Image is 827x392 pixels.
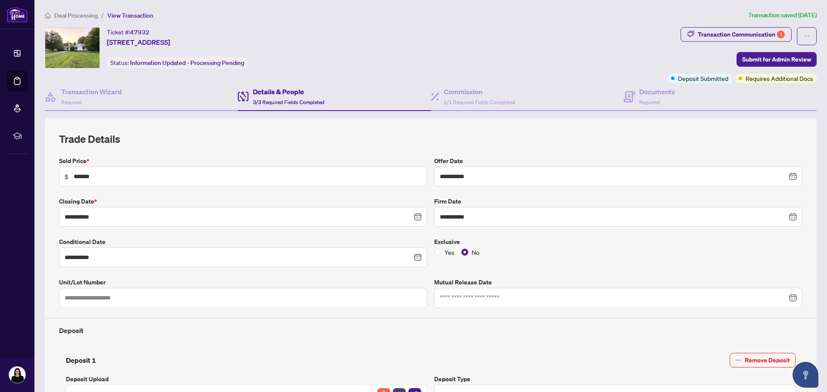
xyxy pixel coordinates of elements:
[434,197,802,206] label: Firm Date
[444,99,515,105] span: 1/1 Required Fields Completed
[434,278,802,287] label: Mutual Release Date
[107,57,248,68] div: Status:
[59,325,802,336] h4: Deposit
[793,362,818,388] button: Open asap
[101,10,104,20] li: /
[804,33,810,39] span: ellipsis
[54,12,98,19] span: Deal Processing
[678,74,728,83] span: Deposit Submitted
[444,86,515,97] h4: Commission
[639,86,675,97] h4: Documents
[735,357,741,363] span: minus
[730,353,796,367] button: Remove Deposit
[107,27,149,37] div: Ticket #:
[107,37,170,47] span: [STREET_ADDRESS]
[61,86,122,97] h4: Transaction Wizard
[748,10,817,20] article: Transaction saved [DATE]
[737,52,817,67] button: Submit for Admin Review
[59,197,427,206] label: Closing Date
[66,355,96,365] h4: Deposit 1
[45,28,99,68] img: IMG-X12297430_1.jpg
[59,278,427,287] label: Unit/Lot Number
[45,12,51,19] span: home
[253,86,324,97] h4: Details & People
[681,27,792,42] button: Transaction Communication1
[7,6,28,22] img: logo
[468,247,483,257] span: No
[66,374,427,384] label: Deposit Upload
[745,353,790,367] span: Remove Deposit
[698,28,785,41] div: Transaction Communication
[59,156,427,166] label: Sold Price
[59,237,427,247] label: Conditional Date
[777,31,785,38] div: 1
[107,12,153,19] span: View Transaction
[65,172,68,181] span: $
[742,52,811,66] span: Submit for Admin Review
[59,132,802,146] h2: Trade Details
[434,237,802,247] label: Exclusive
[639,99,660,105] span: Required
[9,367,25,383] img: Profile Icon
[746,74,813,83] span: Requires Additional Docs
[130,59,244,67] span: Information Updated - Processing Pending
[253,99,324,105] span: 3/3 Required Fields Completed
[434,156,802,166] label: Offer Date
[61,99,82,105] span: Required
[434,374,796,384] label: Deposit Type
[130,28,149,36] span: 47932
[441,247,458,257] span: Yes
